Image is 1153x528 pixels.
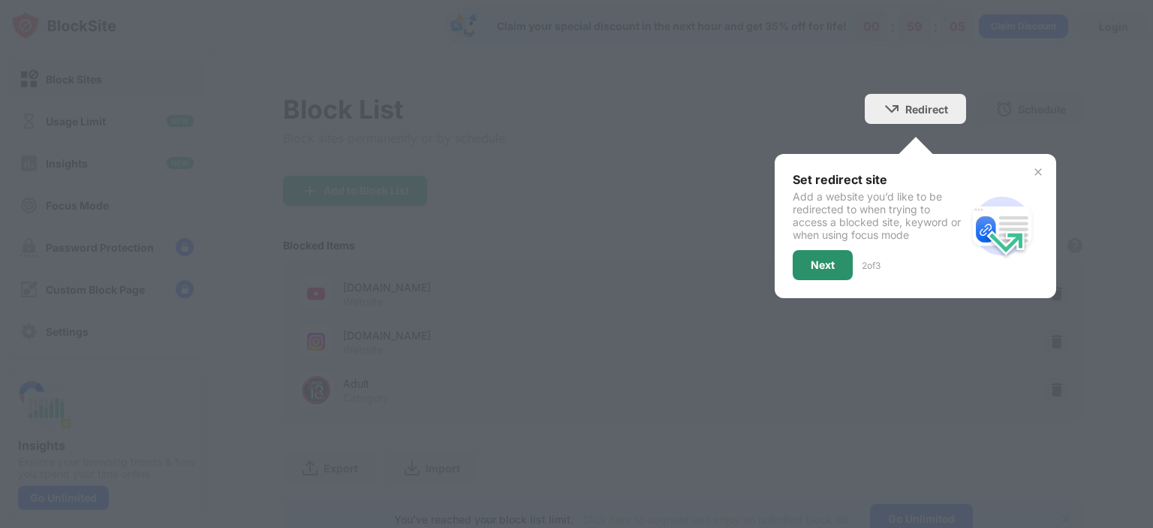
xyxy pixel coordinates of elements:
div: Set redirect site [793,172,966,187]
div: 2 of 3 [862,260,881,271]
div: Add a website you’d like to be redirected to when trying to access a blocked site, keyword or whe... [793,190,966,241]
div: Redirect [905,103,948,116]
div: Next [811,259,835,271]
img: redirect.svg [966,190,1038,262]
img: x-button.svg [1032,166,1044,178]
